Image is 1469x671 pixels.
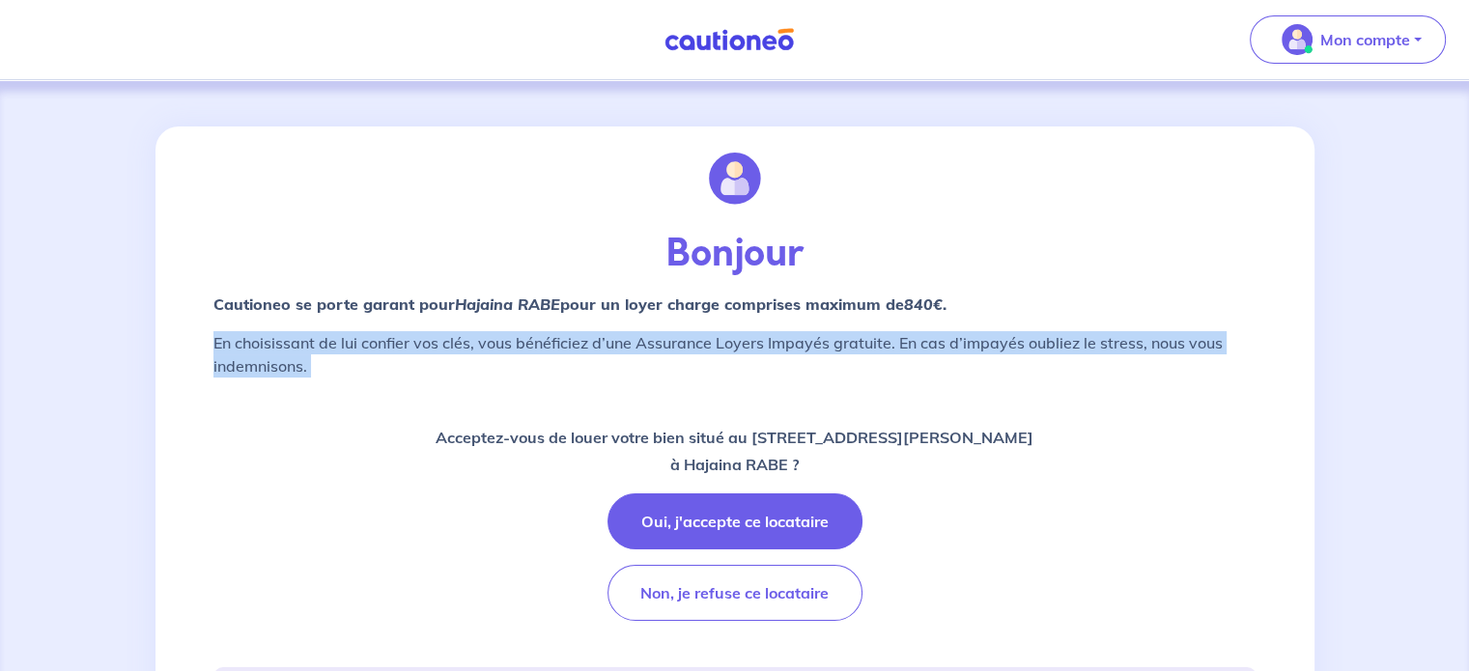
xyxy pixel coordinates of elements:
[657,28,802,52] img: Cautioneo
[607,493,862,549] button: Oui, j'accepte ce locataire
[213,294,946,314] strong: Cautioneo se porte garant pour pour un loyer charge comprises maximum de .
[455,294,560,314] em: Hajaina RABE
[1282,24,1313,55] img: illu_account_valid_menu.svg
[213,231,1257,277] p: Bonjour
[213,331,1257,377] p: En choisissant de lui confier vos clés, vous bénéficiez d’une Assurance Loyers Impayés gratuite. ...
[436,424,1033,478] p: Acceptez-vous de louer votre bien situé au [STREET_ADDRESS][PERSON_NAME] à Hajaina RABE ?
[709,153,761,205] img: illu_account.svg
[1320,28,1410,51] p: Mon compte
[904,294,943,314] em: 840€
[1250,15,1446,64] button: illu_account_valid_menu.svgMon compte
[607,565,862,621] button: Non, je refuse ce locataire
